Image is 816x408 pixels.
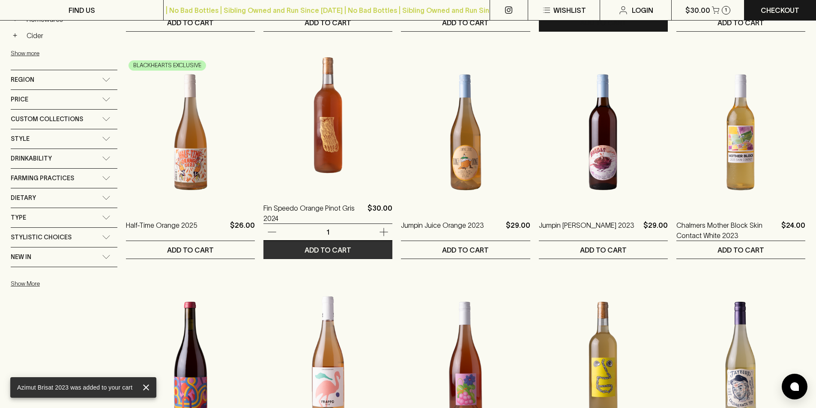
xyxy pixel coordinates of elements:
[11,15,19,24] button: +
[717,18,764,28] p: ADD TO CART
[401,14,530,31] button: ADD TO CART
[69,5,95,15] p: FIND US
[11,45,123,62] button: Show more
[11,149,117,168] div: Drinkability
[23,28,117,43] a: Cider
[506,220,530,241] p: $29.00
[263,203,364,223] a: Fin Speedo Orange Pinot Gris 2024
[11,228,117,247] div: Stylistic Choices
[126,220,197,241] a: Half-Time Orange 2025
[685,5,710,15] p: $30.00
[126,57,255,207] img: Half-Time Orange 2025
[11,134,30,144] span: Style
[539,57,668,207] img: Jumpin Juice Haggis 2023
[580,18,627,28] p: ADD TO CART
[305,245,351,255] p: ADD TO CART
[676,220,778,241] a: Chalmers Mother Block Skin Contact White 2023
[401,57,530,207] img: Jumpin Juice Orange 2023
[11,193,36,203] span: Dietary
[11,94,28,105] span: Price
[725,8,727,12] p: 1
[11,129,117,149] div: Style
[126,241,255,259] button: ADD TO CART
[11,208,117,227] div: Type
[11,212,26,223] span: Type
[442,245,489,255] p: ADD TO CART
[305,18,351,28] p: ADD TO CART
[263,40,392,190] img: Fin Speedo Orange Pinot Gris 2024
[539,14,668,31] button: ADD TO CART
[632,5,653,15] p: Login
[442,18,489,28] p: ADD TO CART
[17,380,132,395] div: Azimut Brisat 2023 was added to your cart
[676,14,805,31] button: ADD TO CART
[11,110,117,129] div: Custom Collections
[401,220,484,241] a: Jumpin Juice Orange 2023
[643,220,668,241] p: $29.00
[11,173,74,184] span: Farming Practices
[11,275,123,292] button: Show More
[781,220,805,241] p: $24.00
[11,247,117,267] div: New In
[790,382,799,391] img: bubble-icon
[553,5,586,15] p: Wishlist
[11,31,19,40] button: +
[676,57,805,207] img: Chalmers Mother Block Skin Contact White 2023
[318,227,338,237] p: 1
[580,245,627,255] p: ADD TO CART
[761,5,799,15] p: Checkout
[11,252,31,262] span: New In
[368,203,392,223] p: $30.00
[11,90,117,109] div: Price
[167,18,214,28] p: ADD TO CART
[263,241,392,259] button: ADD TO CART
[539,220,634,241] a: Jumpin [PERSON_NAME] 2023
[167,245,214,255] p: ADD TO CART
[11,232,72,243] span: Stylistic Choices
[230,220,255,241] p: $26.00
[11,70,117,89] div: Region
[11,188,117,208] div: Dietary
[717,245,764,255] p: ADD TO CART
[11,153,52,164] span: Drinkability
[263,14,392,31] button: ADD TO CART
[11,74,34,85] span: Region
[539,241,668,259] button: ADD TO CART
[676,241,805,259] button: ADD TO CART
[126,14,255,31] button: ADD TO CART
[139,381,153,394] button: close
[11,169,117,188] div: Farming Practices
[11,114,83,125] span: Custom Collections
[401,241,530,259] button: ADD TO CART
